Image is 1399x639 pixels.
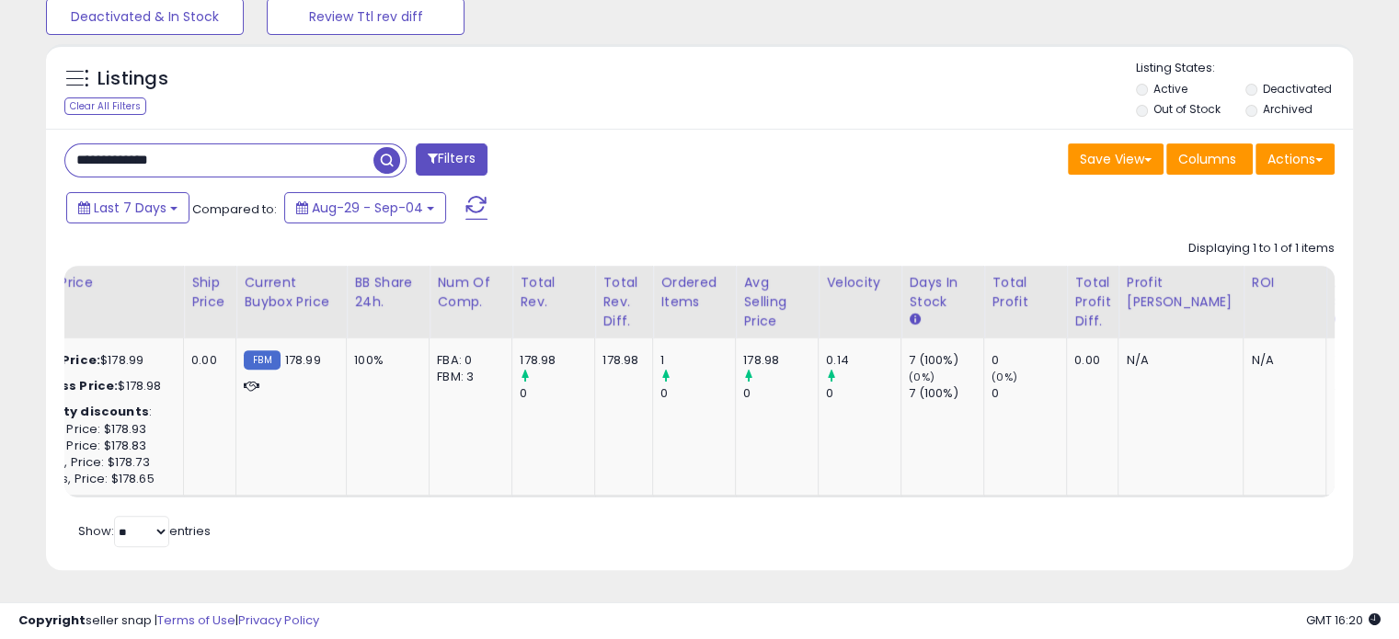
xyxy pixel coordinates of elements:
div: Listed Price [17,273,176,292]
div: BB Share 24h. [354,273,421,312]
button: Filters [416,143,487,176]
div: Displaying 1 to 1 of 1 items [1188,240,1335,257]
div: N/A [1126,352,1229,369]
button: Aug-29 - Sep-04 [284,192,446,223]
div: seller snap | | [18,612,319,630]
div: 5 Items, Price: $178.83 [17,438,169,454]
div: N/A [1251,352,1312,369]
div: Total Rev. [520,273,587,312]
div: : [17,404,169,420]
div: ROI [1251,273,1318,292]
label: Archived [1262,101,1312,117]
div: 2 Items, Price: $178.93 [17,421,169,438]
div: 0 [743,385,818,402]
div: 0 [520,385,594,402]
div: Days In Stock [909,273,976,312]
div: FBA: 0 [437,352,498,369]
div: 178.98 [743,352,818,369]
span: Last 7 Days [94,199,166,217]
small: (0%) [992,370,1017,384]
a: Terms of Use [157,611,235,629]
div: 0.00 [191,352,222,369]
div: 178.98 [520,352,594,369]
label: Active [1153,81,1187,97]
div: Total Profit Diff. [1074,273,1110,331]
label: Deactivated [1262,81,1331,97]
h5: Listings [97,66,168,92]
div: Avg Selling Price [743,273,810,331]
button: Last 7 Days [66,192,189,223]
small: Avg BB Share. [1334,312,1345,328]
div: 0 [826,385,900,402]
div: 10 Items, Price: $178.73 [17,454,169,471]
button: Columns [1166,143,1253,175]
b: Quantity discounts [17,403,149,420]
div: 7 (100%) [909,385,983,402]
div: Ship Price [191,273,228,312]
div: 178.98 [602,352,638,369]
div: $178.98 [17,378,169,394]
div: Velocity [826,273,893,292]
span: Compared to: [192,200,277,218]
button: Actions [1256,143,1335,175]
span: Show: entries [78,522,211,540]
div: 0 [992,352,1066,369]
div: Profit [PERSON_NAME] [1126,273,1235,312]
div: 0 [660,385,735,402]
div: Total Rev. Diff. [602,273,645,331]
div: $178.99 [17,352,169,369]
span: 2025-09-12 16:20 GMT [1306,611,1381,629]
span: 178.99 [285,351,321,369]
span: Columns [1178,150,1236,168]
div: Clear All Filters [64,97,146,115]
small: FBM [244,350,280,370]
div: 0 [992,385,1066,402]
div: 25 Items, Price: $178.65 [17,471,169,487]
div: 7 (100%) [909,352,983,369]
small: Days In Stock. [909,312,920,328]
div: FBM: 3 [437,369,498,385]
div: Current Buybox Price [244,273,338,312]
label: Out of Stock [1153,101,1221,117]
span: Aug-29 - Sep-04 [312,199,423,217]
div: Ordered Items [660,273,728,312]
small: (0%) [1334,370,1359,384]
small: (0%) [909,370,935,384]
button: Save View [1068,143,1164,175]
strong: Copyright [18,611,86,629]
div: 0.14 [826,352,900,369]
a: Privacy Policy [238,611,319,629]
div: Total Profit [992,273,1059,312]
div: 100% [354,352,415,369]
div: Num of Comp. [437,273,504,312]
div: 1 [660,352,735,369]
div: 0.00 [1074,352,1104,369]
b: Business Price: [17,377,118,394]
p: Listing States: [1136,60,1353,77]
